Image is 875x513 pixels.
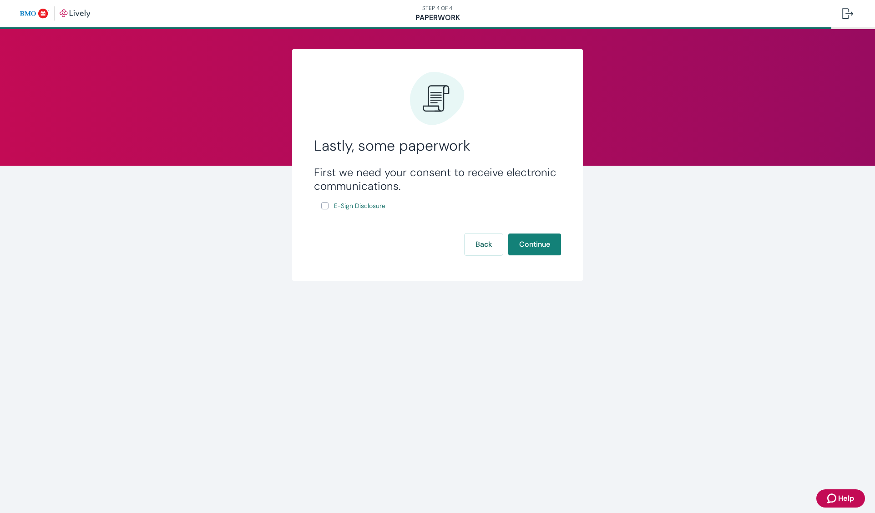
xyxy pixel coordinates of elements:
[835,3,860,25] button: Log out
[827,493,838,504] svg: Zendesk support icon
[838,493,854,504] span: Help
[332,200,387,212] a: e-sign disclosure document
[816,489,865,508] button: Zendesk support iconHelp
[314,166,561,193] h3: First we need your consent to receive electronic communications.
[20,6,91,21] img: Lively
[508,234,561,255] button: Continue
[465,234,503,255] button: Back
[334,201,385,211] span: E-Sign Disclosure
[314,137,561,155] h2: Lastly, some paperwork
